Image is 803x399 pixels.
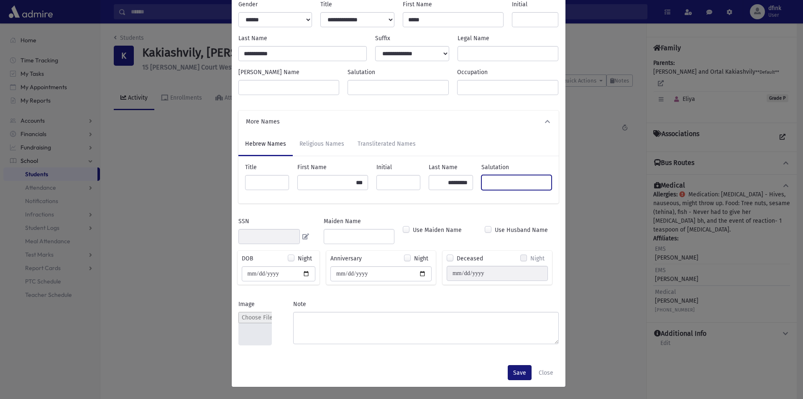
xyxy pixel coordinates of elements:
span: More Names [246,117,280,126]
label: Use Husband Name [495,226,548,234]
button: Close [533,365,559,380]
button: Save [508,365,532,380]
a: Hebrew Names [238,133,293,156]
label: Salutation [481,163,509,172]
label: Maiden Name [324,217,361,226]
label: Legal Name [458,34,489,43]
label: Salutation [348,68,375,77]
label: Night [530,254,545,263]
a: Religious Names [293,133,351,156]
label: Occupation [457,68,488,77]
label: Title [245,163,257,172]
label: Image [238,300,255,309]
a: Transliterated Names [351,133,422,156]
label: Last Name [238,34,267,43]
label: Suffix [375,34,390,43]
label: Anniversary [330,254,362,263]
label: Initial [376,163,392,172]
label: Deceased [457,254,483,263]
label: Last Name [429,163,458,172]
label: Note [293,300,306,309]
label: Use Maiden Name [413,226,462,234]
label: [PERSON_NAME] Name [238,68,299,77]
label: First Name [297,163,327,172]
label: DOB [242,254,253,263]
label: Night [298,254,312,263]
button: More Names [245,117,552,126]
label: SSN [238,217,249,226]
label: Night [414,254,428,263]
